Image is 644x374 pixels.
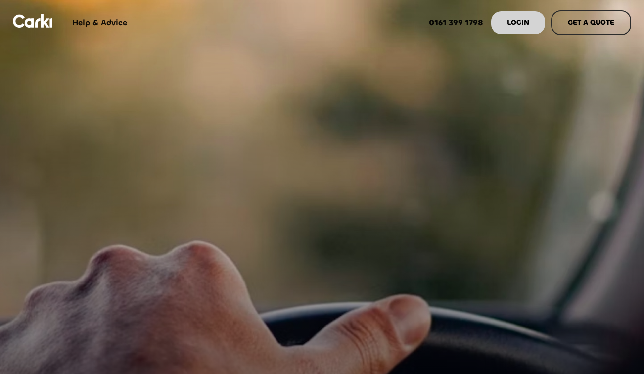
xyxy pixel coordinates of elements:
strong: LOGIN [507,18,529,27]
strong: 0161 399 1798 [429,17,483,28]
img: Logo [13,14,52,28]
a: LOGIN [491,11,545,34]
a: GET A QUOTE [551,10,631,35]
strong: GET A QUOTE [568,18,614,27]
a: Help & Advice [64,3,135,42]
a: 0161 399 1798 [421,3,491,42]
